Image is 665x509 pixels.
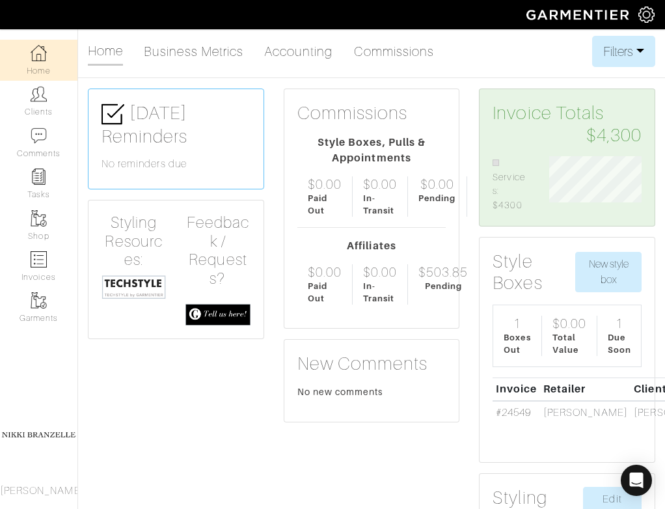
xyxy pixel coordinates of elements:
[363,192,397,217] div: In-Transit
[496,407,531,419] a: #24549
[297,135,446,166] div: Style Boxes, Pulls & Appointments
[102,103,124,126] img: check-box-icon-36a4915ff3ba2bd8f6e4f29bc755bb66becd62c870f447fc0dd1365fcfddab58.png
[363,280,397,305] div: In-Transit
[31,210,47,227] img: garments-icon-b7da505a4dc4fd61783c78ac3ca0ef83fa9d6f193b1c9dc38574b1d14d53ca28.png
[31,251,47,268] img: orders-icon-0abe47150d42831381b5fb84f609e132dff9fe21cb692f30cb5eec754e2cba89.png
[31,45,47,61] img: dashboard-icon-dbcd8f5a0b271acd01030246c82b418ddd0df26cd7fceb0bd07c9910d44c42f6.png
[638,7,655,23] img: gear-icon-white-bd11855cb880d31180b6d7d6211b90ccbf57a29d726f0c71d8c61bd08dd39cc2.png
[513,316,521,331] div: 1
[102,158,251,171] h6: No reminders due
[504,331,530,356] div: Boxes Out
[144,38,243,64] a: Business Metrics
[363,264,397,280] div: $0.00
[297,353,446,375] h3: New Comments
[297,385,446,398] div: No new comments
[31,169,47,185] img: reminder-icon-8004d30b9f0a5d33ae49ab947aed9ed385cf756f9e5892f1edd6e32f2345188e.png
[586,124,642,146] span: $4,300
[308,280,342,305] div: Paid Out
[540,378,631,401] th: Retailer
[31,292,47,309] img: garments-icon-b7da505a4dc4fd61783c78ac3ca0ef83fa9d6f193b1c9dc38574b1d14d53ca28.png
[493,102,642,146] h3: Invoice Totals
[520,3,638,26] img: garmentier-logo-header-white-b43fb05a5012e4ada735d5af1a66efaba907eab6374d6393d1fbf88cb4ef424d.png
[31,86,47,102] img: clients-icon-6bae9207a08558b7cb47a8932f037763ab4055f8c8b6bfacd5dc20c3e0201464.png
[308,264,342,280] div: $0.00
[592,36,655,67] button: Filters
[493,156,529,212] li: Services: $4300
[185,304,250,325] img: feedback_requests-3821251ac2bd56c73c230f3229a5b25d6eb027adea667894f41107c140538ee0.png
[608,331,631,356] div: Due Soon
[102,102,251,148] h3: [DATE] Reminders
[621,465,652,496] div: Open Intercom Messenger
[88,38,123,66] a: Home
[297,102,408,124] h3: Commissions
[308,176,342,192] div: $0.00
[363,176,397,192] div: $0.00
[540,401,631,439] td: [PERSON_NAME]
[102,275,166,299] img: techstyle-93310999766a10050dc78ceb7f971a75838126fd19372ce40ba20cdf6a89b94b.png
[308,192,342,217] div: Paid Out
[185,213,250,288] h4: Feedback / Requests?
[552,316,586,331] div: $0.00
[493,378,540,401] th: Invoice
[102,213,166,269] h4: Styling Resources:
[418,192,455,204] div: Pending
[493,251,575,294] h3: Style Boxes
[616,316,623,331] div: 1
[552,331,586,356] div: Total Value
[297,238,446,254] div: Affiliates
[425,280,462,292] div: Pending
[31,128,47,144] img: comment-icon-a0a6a9ef722e966f86d9cbdc48e553b5cf19dbc54f86b18d962a5391bc8f6eb6.png
[264,38,333,64] a: Accounting
[354,38,435,64] a: Commissions
[575,252,642,292] button: New style box
[418,264,468,280] div: $503.85
[420,176,454,192] div: $0.00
